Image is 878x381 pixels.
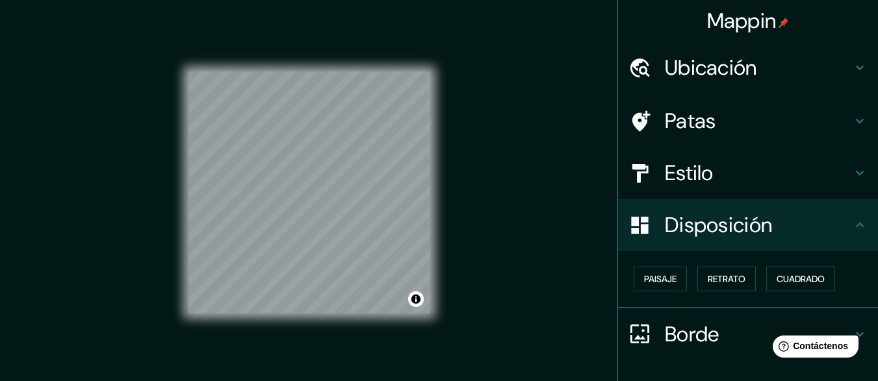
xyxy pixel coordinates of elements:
[766,267,835,291] button: Cuadrado
[618,95,878,147] div: Patas
[665,107,716,135] font: Patas
[618,308,878,360] div: Borde
[779,18,789,28] img: pin-icon.png
[665,159,714,187] font: Estilo
[188,72,430,313] canvas: Mapa
[644,273,677,285] font: Paisaje
[618,199,878,251] div: Disposición
[634,267,687,291] button: Paisaje
[707,7,777,34] font: Mappin
[665,321,719,348] font: Borde
[762,330,864,367] iframe: Lanzador de widgets de ayuda
[618,42,878,94] div: Ubicación
[665,211,772,239] font: Disposición
[408,291,424,307] button: Activar o desactivar atribución
[708,273,745,285] font: Retrato
[618,147,878,199] div: Estilo
[777,273,825,285] font: Cuadrado
[697,267,756,291] button: Retrato
[665,54,757,81] font: Ubicación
